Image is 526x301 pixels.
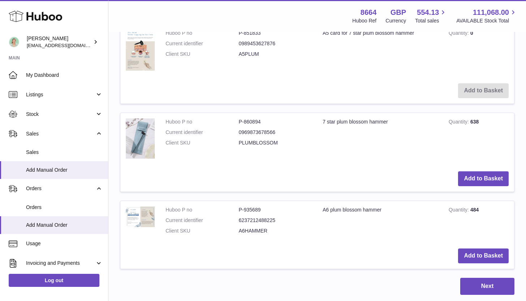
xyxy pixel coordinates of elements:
span: Stock [26,111,95,118]
img: A5 card for 7 star plum blossom hammer [126,30,155,71]
span: Orders [26,185,95,192]
img: 7 star plum blossom hammer [126,118,155,159]
span: Orders [26,204,103,211]
dd: P-860894 [239,118,312,125]
strong: 8664 [360,8,377,17]
span: [EMAIL_ADDRESS][DOMAIN_NAME] [27,42,106,48]
dt: Client SKU [166,139,239,146]
dt: Client SKU [166,227,239,234]
dt: Huboo P no [166,206,239,213]
span: My Dashboard [26,72,103,79]
button: Next [460,278,514,295]
a: Log out [9,274,99,287]
span: Total sales [415,17,447,24]
dt: Current identifier [166,40,239,47]
span: Add Manual Order [26,167,103,174]
span: Sales [26,149,103,156]
td: A5 card for 7 star plum blossom hammer [317,24,443,78]
dd: 0989453627876 [239,40,312,47]
dt: Huboo P no [166,118,239,125]
dd: PLUMBLOSSOM [239,139,312,146]
span: Invoicing and Payments [26,260,95,267]
strong: GBP [390,8,406,17]
strong: Quantity [449,207,470,214]
span: 111,068.00 [473,8,509,17]
div: [PERSON_NAME] [27,35,92,49]
td: A6 plum blossom hammer [317,201,443,243]
span: Sales [26,130,95,137]
dt: Current identifier [166,129,239,136]
dd: 6237212488225 [239,217,312,224]
button: Add to Basket [458,248,509,263]
span: Listings [26,91,95,98]
div: Currency [386,17,406,24]
td: 484 [443,201,514,243]
dt: Current identifier [166,217,239,224]
td: 638 [443,113,514,166]
td: 0 [443,24,514,78]
img: A6 plum blossom hammer [126,206,155,227]
dd: A5PLUM [239,51,312,58]
a: 111,068.00 AVAILABLE Stock Total [456,8,517,24]
span: AVAILABLE Stock Total [456,17,517,24]
dd: A6HAMMER [239,227,312,234]
div: Huboo Ref [352,17,377,24]
strong: Quantity [449,119,470,126]
button: Add to Basket [458,171,509,186]
a: 554.13 Total sales [415,8,447,24]
dd: P-935689 [239,206,312,213]
td: 7 star plum blossom hammer [317,113,443,166]
strong: Quantity [449,30,470,38]
dt: Client SKU [166,51,239,58]
dd: P-851833 [239,30,312,37]
dt: Huboo P no [166,30,239,37]
span: Usage [26,240,103,247]
img: hello@thefacialcuppingexpert.com [9,37,20,47]
dd: 0969873678566 [239,129,312,136]
span: Add Manual Order [26,222,103,229]
span: 554.13 [417,8,439,17]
